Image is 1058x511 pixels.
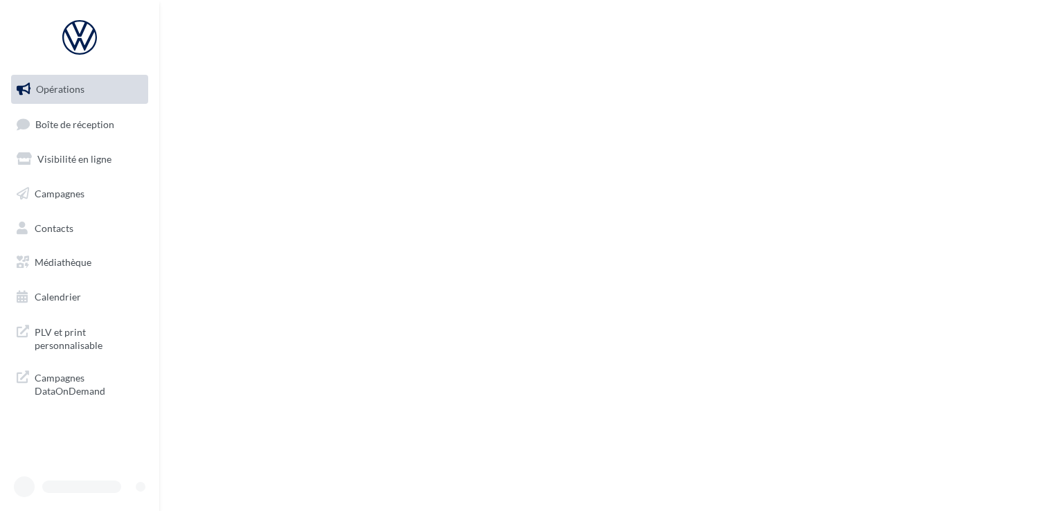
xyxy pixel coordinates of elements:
[8,109,151,139] a: Boîte de réception
[36,83,84,95] span: Opérations
[35,188,84,199] span: Campagnes
[8,283,151,312] a: Calendrier
[8,145,151,174] a: Visibilité en ligne
[8,179,151,208] a: Campagnes
[8,363,151,404] a: Campagnes DataOnDemand
[8,75,151,104] a: Opérations
[37,153,111,165] span: Visibilité en ligne
[8,317,151,358] a: PLV et print personnalisable
[35,368,143,398] span: Campagnes DataOnDemand
[35,118,114,129] span: Boîte de réception
[35,291,81,303] span: Calendrier
[35,256,91,268] span: Médiathèque
[35,222,73,233] span: Contacts
[35,323,143,352] span: PLV et print personnalisable
[8,214,151,243] a: Contacts
[8,248,151,277] a: Médiathèque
